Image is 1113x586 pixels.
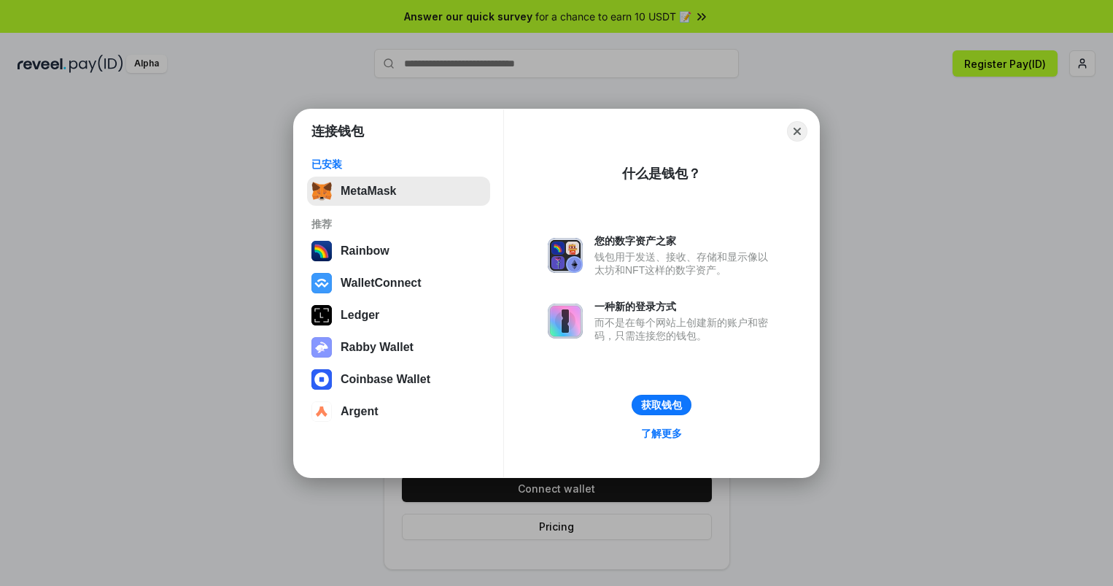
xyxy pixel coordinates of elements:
div: 一种新的登录方式 [594,300,775,313]
img: svg+xml,%3Csvg%20width%3D%2228%22%20height%3D%2228%22%20viewBox%3D%220%200%2028%2028%22%20fill%3D... [311,369,332,390]
img: svg+xml,%3Csvg%20fill%3D%22none%22%20height%3D%2233%22%20viewBox%3D%220%200%2035%2033%22%20width%... [311,181,332,201]
div: Rainbow [341,244,389,258]
div: 获取钱包 [641,398,682,412]
button: Coinbase Wallet [307,365,490,394]
div: Coinbase Wallet [341,373,430,386]
button: Argent [307,397,490,426]
div: Argent [341,405,379,418]
img: svg+xml,%3Csvg%20width%3D%2228%22%20height%3D%2228%22%20viewBox%3D%220%200%2028%2028%22%20fill%3D... [311,401,332,422]
div: 您的数字资产之家 [594,234,775,247]
div: MetaMask [341,185,396,198]
div: Ledger [341,309,379,322]
button: MetaMask [307,177,490,206]
button: WalletConnect [307,269,490,298]
div: 了解更多 [641,427,682,440]
div: Rabby Wallet [341,341,414,354]
h1: 连接钱包 [311,123,364,140]
div: 已安装 [311,158,486,171]
img: svg+xml,%3Csvg%20width%3D%2228%22%20height%3D%2228%22%20viewBox%3D%220%200%2028%2028%22%20fill%3D... [311,273,332,293]
img: svg+xml,%3Csvg%20width%3D%22120%22%20height%3D%22120%22%20viewBox%3D%220%200%20120%20120%22%20fil... [311,241,332,261]
div: 推荐 [311,217,486,231]
button: Ledger [307,301,490,330]
a: 了解更多 [632,424,691,443]
img: svg+xml,%3Csvg%20xmlns%3D%22http%3A%2F%2Fwww.w3.org%2F2000%2Fsvg%22%20fill%3D%22none%22%20viewBox... [548,304,583,339]
div: 钱包用于发送、接收、存储和显示像以太坊和NFT这样的数字资产。 [594,250,775,277]
div: 而不是在每个网站上创建新的账户和密码，只需连接您的钱包。 [594,316,775,342]
button: Close [787,121,807,142]
img: svg+xml,%3Csvg%20xmlns%3D%22http%3A%2F%2Fwww.w3.org%2F2000%2Fsvg%22%20fill%3D%22none%22%20viewBox... [311,337,332,358]
button: 获取钱包 [632,395,691,415]
img: svg+xml,%3Csvg%20xmlns%3D%22http%3A%2F%2Fwww.w3.org%2F2000%2Fsvg%22%20width%3D%2228%22%20height%3... [311,305,332,325]
img: svg+xml,%3Csvg%20xmlns%3D%22http%3A%2F%2Fwww.w3.org%2F2000%2Fsvg%22%20fill%3D%22none%22%20viewBox... [548,238,583,273]
div: 什么是钱包？ [622,165,701,182]
div: WalletConnect [341,277,422,290]
button: Rabby Wallet [307,333,490,362]
button: Rainbow [307,236,490,266]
